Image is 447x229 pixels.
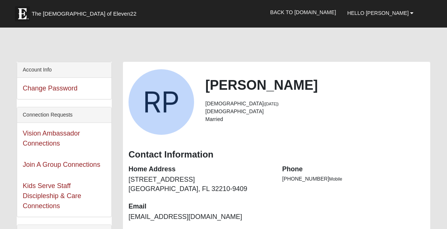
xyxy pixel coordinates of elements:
dt: Phone [282,165,425,174]
a: Change Password [23,85,77,92]
div: Account Info [17,62,111,78]
span: The [DEMOGRAPHIC_DATA] of Eleven22 [32,10,136,18]
small: ([DATE]) [264,102,279,106]
a: Kids Serve Staff Discipleship & Care Connections [23,182,81,210]
dt: Home Address [129,165,271,174]
a: Hello [PERSON_NAME] [342,4,419,22]
li: Married [205,115,425,123]
dd: [EMAIL_ADDRESS][DOMAIN_NAME] [129,212,271,222]
a: The [DEMOGRAPHIC_DATA] of Eleven22 [11,3,160,21]
dd: [STREET_ADDRESS] [GEOGRAPHIC_DATA], FL 32210-9409 [129,175,271,194]
li: [DEMOGRAPHIC_DATA] [205,100,425,108]
li: [DEMOGRAPHIC_DATA] [205,108,425,115]
a: Back to [DOMAIN_NAME] [264,3,342,22]
a: Vision Ambassador Connections [23,130,80,147]
a: View Fullsize Photo [129,98,194,105]
span: Hello [PERSON_NAME] [347,10,409,16]
img: Eleven22 logo [15,6,30,21]
a: Join A Group Connections [23,161,100,168]
div: Connection Requests [17,107,111,123]
li: [PHONE_NUMBER] [282,175,425,183]
h2: [PERSON_NAME] [205,77,425,93]
h3: Contact Information [129,149,425,160]
span: Mobile [329,176,342,182]
dt: Email [129,202,271,211]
